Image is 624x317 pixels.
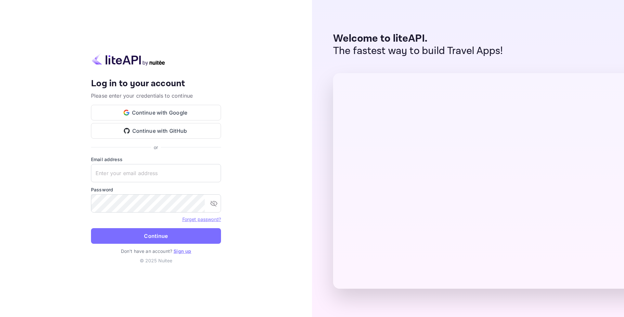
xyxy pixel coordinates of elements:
[91,164,221,182] input: Enter your email address
[91,257,221,264] p: © 2025 Nuitee
[207,197,220,210] button: toggle password visibility
[91,248,221,255] p: Don't have an account?
[91,186,221,193] label: Password
[91,105,221,120] button: Continue with Google
[91,228,221,244] button: Continue
[91,156,221,163] label: Email address
[174,248,191,254] a: Sign up
[182,216,221,222] a: Forget password?
[91,92,221,100] p: Please enter your credentials to continue
[154,144,158,151] p: or
[333,45,503,57] p: The fastest way to build Travel Apps!
[91,123,221,139] button: Continue with GitHub
[91,78,221,90] h4: Log in to your account
[333,33,503,45] p: Welcome to liteAPI.
[91,53,166,66] img: liteapi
